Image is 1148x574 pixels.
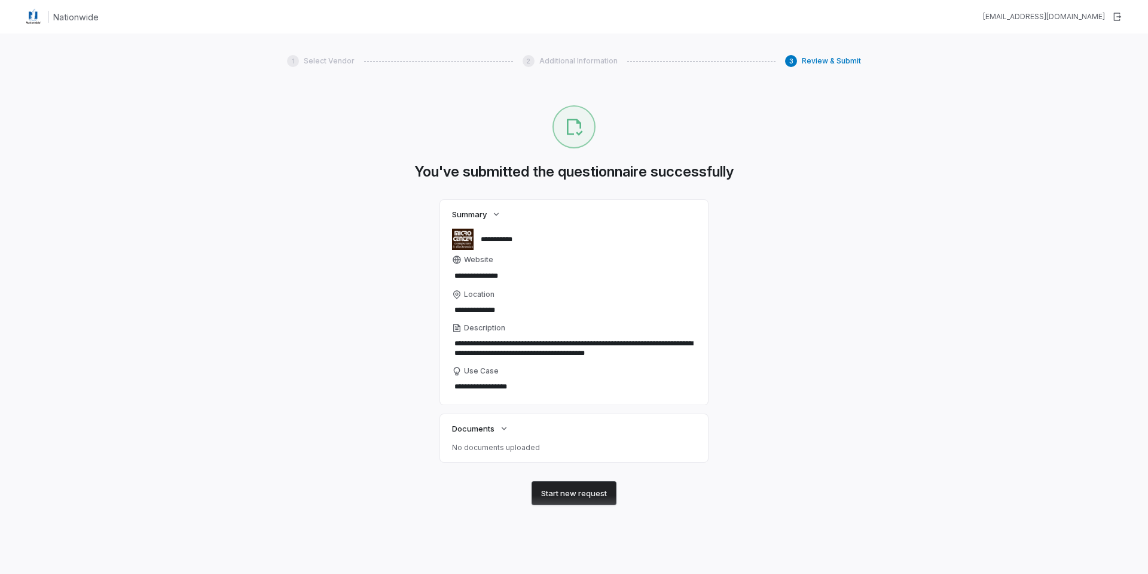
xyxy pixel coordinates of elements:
[448,418,512,439] button: Documents
[802,56,861,66] span: Review & Submit
[24,7,43,26] img: Clerk Logo
[464,255,493,265] span: Website
[452,423,494,434] span: Documents
[448,204,505,225] button: Summary
[452,268,676,284] input: Website
[983,12,1105,22] div: [EMAIL_ADDRESS][DOMAIN_NAME]
[532,481,616,505] button: Start new request
[523,55,535,67] div: 2
[464,290,494,299] span: Location
[464,323,505,333] span: Description
[414,163,734,181] h1: You've submitted the questionnaire successfully
[452,209,487,220] span: Summary
[287,55,299,67] div: 1
[53,11,99,23] h1: Nationwide
[539,56,618,66] span: Additional Information
[785,55,797,67] div: 3
[452,443,696,452] p: No documents uploaded
[304,56,355,66] span: Select Vendor
[452,378,696,395] textarea: Use Case
[452,302,696,318] input: Location
[452,335,696,362] textarea: Description
[464,366,499,376] span: Use Case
